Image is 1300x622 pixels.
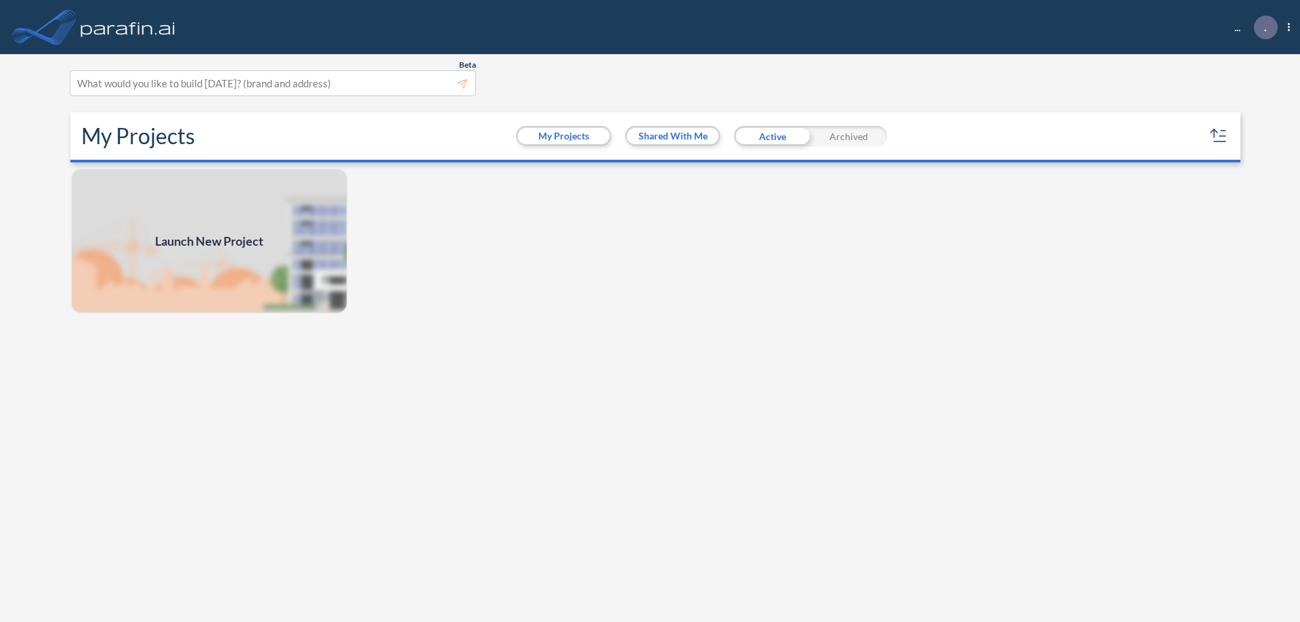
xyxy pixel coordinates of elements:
[459,60,476,70] span: Beta
[81,123,195,149] h2: My Projects
[734,126,810,146] div: Active
[70,168,348,314] img: add
[1214,16,1290,39] div: ...
[70,168,348,314] a: Launch New Project
[1264,21,1267,33] p: .
[155,232,263,250] span: Launch New Project
[1208,125,1230,147] button: sort
[810,126,887,146] div: Archived
[518,128,609,144] button: My Projects
[627,128,718,144] button: Shared With Me
[78,14,178,41] img: logo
